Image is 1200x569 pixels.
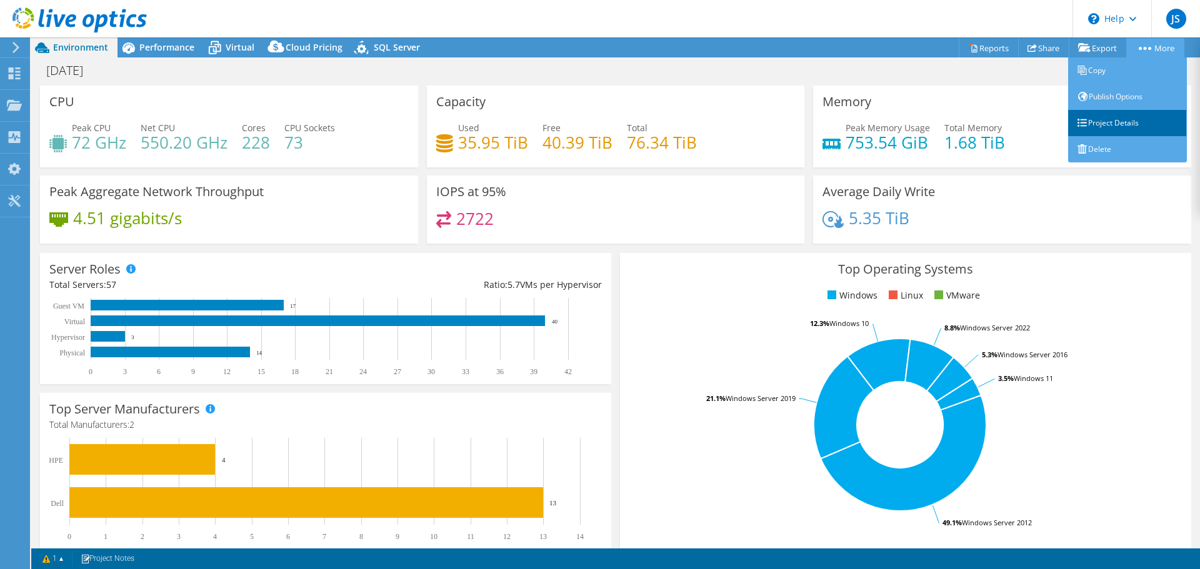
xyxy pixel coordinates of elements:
[290,303,296,309] text: 17
[177,532,181,541] text: 3
[250,532,254,541] text: 5
[72,551,143,567] a: Project Notes
[846,136,930,149] h4: 753.54 GiB
[1068,110,1187,136] a: Project Details
[284,122,335,134] span: CPU Sockets
[824,289,877,302] li: Windows
[396,532,399,541] text: 9
[627,136,697,149] h4: 76.34 TiB
[242,136,270,149] h4: 228
[141,122,175,134] span: Net CPU
[1018,38,1069,57] a: Share
[73,211,182,225] h4: 4.51 gigabits/s
[291,367,299,376] text: 18
[706,393,726,403] tspan: 21.1%
[810,319,829,328] tspan: 12.3%
[257,367,265,376] text: 15
[944,323,960,332] tspan: 8.8%
[552,319,558,325] text: 40
[49,95,74,109] h3: CPU
[931,289,980,302] li: VMware
[51,499,64,508] text: Dell
[539,532,547,541] text: 13
[944,122,1002,134] span: Total Memory
[286,532,290,541] text: 6
[34,551,72,567] a: 1
[1088,13,1099,24] svg: \n
[822,185,935,199] h3: Average Daily Write
[998,374,1014,383] tspan: 3.5%
[496,367,504,376] text: 36
[51,333,85,342] text: Hypervisor
[1068,84,1187,110] a: Publish Options
[959,38,1019,57] a: Reports
[564,367,572,376] text: 42
[326,278,602,292] div: Ratio: VMs per Hypervisor
[1014,374,1053,383] tspan: Windows 11
[829,319,869,328] tspan: Windows 10
[226,41,254,53] span: Virtual
[1126,38,1184,57] a: More
[191,367,195,376] text: 9
[131,334,134,340] text: 3
[462,367,469,376] text: 33
[222,456,226,463] text: 4
[322,532,326,541] text: 7
[104,532,107,541] text: 1
[507,279,520,290] span: 5.7
[542,136,612,149] h4: 40.39 TiB
[456,212,494,225] h4: 2722
[141,532,144,541] text: 2
[53,302,84,310] text: Guest VM
[374,41,420,53] span: SQL Server
[436,185,506,199] h3: IOPS at 95%
[503,532,511,541] text: 12
[846,122,930,134] span: Peak Memory Usage
[242,122,266,134] span: Cores
[123,367,127,376] text: 3
[89,367,92,376] text: 0
[157,367,161,376] text: 6
[427,367,435,376] text: 30
[1166,9,1186,29] span: JS
[256,350,262,356] text: 14
[49,402,200,416] h3: Top Server Manufacturers
[49,456,63,465] text: HPE
[359,367,367,376] text: 24
[359,532,363,541] text: 8
[822,95,871,109] h3: Memory
[67,532,71,541] text: 0
[997,350,1067,359] tspan: Windows Server 2016
[106,279,116,290] span: 57
[49,185,264,199] h3: Peak Aggregate Network Throughput
[942,518,962,527] tspan: 49.1%
[629,262,1182,276] h3: Top Operating Systems
[542,122,561,134] span: Free
[944,136,1005,149] h4: 1.68 TiB
[962,518,1032,527] tspan: Windows Server 2012
[627,122,647,134] span: Total
[49,278,326,292] div: Total Servers:
[139,41,194,53] span: Performance
[53,41,108,53] span: Environment
[430,532,437,541] text: 10
[49,418,602,432] h4: Total Manufacturers:
[458,122,479,134] span: Used
[72,136,126,149] h4: 72 GHz
[458,136,528,149] h4: 35.95 TiB
[286,41,342,53] span: Cloud Pricing
[436,95,486,109] h3: Capacity
[576,532,584,541] text: 14
[223,367,231,376] text: 12
[72,122,111,134] span: Peak CPU
[726,393,796,403] tspan: Windows Server 2019
[59,349,85,357] text: Physical
[467,532,474,541] text: 11
[1068,57,1187,84] a: Copy
[326,367,333,376] text: 21
[886,289,923,302] li: Linux
[49,262,121,276] h3: Server Roles
[982,350,997,359] tspan: 5.3%
[284,136,335,149] h4: 73
[129,418,134,430] span: 2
